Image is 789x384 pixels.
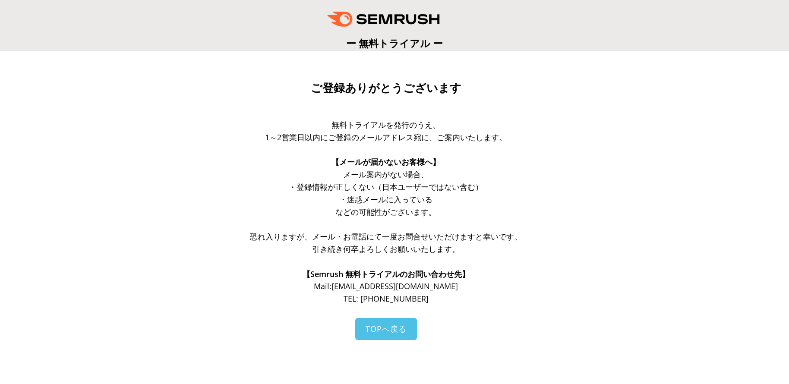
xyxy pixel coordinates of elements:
span: TOPへ戻る [366,324,407,334]
a: TOPへ戻る [355,318,417,340]
span: 引き続き何卒よろしくお願いいたします。 [312,244,460,254]
span: ・登録情報が正しくない（日本ユーザーではない含む） [289,182,483,192]
span: ・迷惑メールに入っている [339,194,432,205]
span: 【メールが届かないお客様へ】 [331,157,440,167]
span: などの可能性がございます。 [335,207,436,217]
span: Mail: [EMAIL_ADDRESS][DOMAIN_NAME] [314,281,458,291]
span: メール案内がない場合、 [343,169,429,179]
span: TEL: [PHONE_NUMBER] [344,293,429,304]
span: 【Semrush 無料トライアルのお問い合わせ先】 [303,269,470,279]
span: 無料トライアルを発行のうえ、 [331,120,440,130]
span: 恐れ入りますが、メール・お電話にて一度お問合せいただけますと幸いです。 [250,231,522,242]
span: 1～2営業日以内にご登録のメールアドレス宛に、ご案内いたします。 [265,132,507,142]
span: ー 無料トライアル ー [346,36,443,50]
span: ご登録ありがとうございます [311,82,461,94]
